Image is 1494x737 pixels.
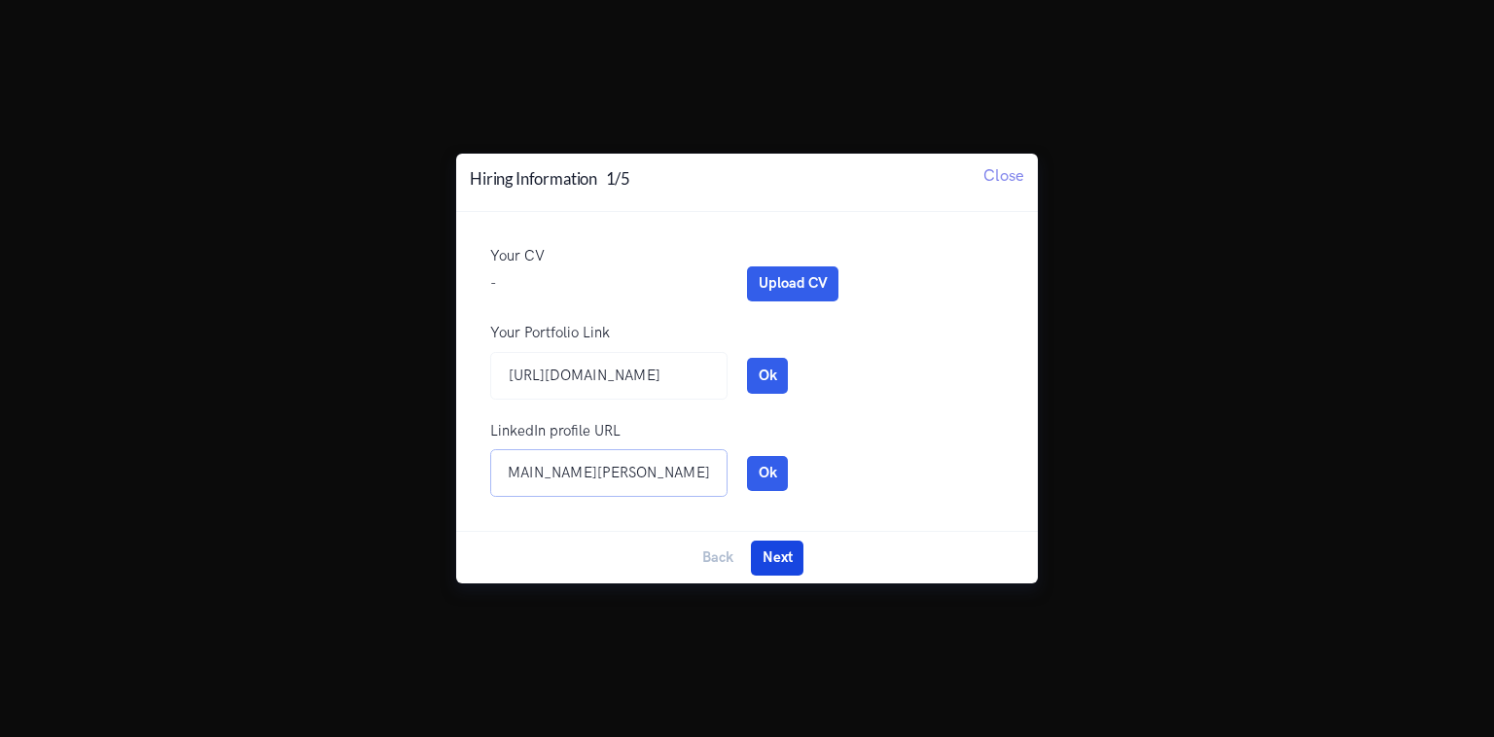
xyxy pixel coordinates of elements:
[490,322,610,345] label: Your Portfolio Link
[747,358,788,393] button: Ok
[470,167,630,191] h4: Hiring Information 1/5
[751,541,803,576] button: Next
[490,420,621,443] label: LinkedIn profile URL
[490,352,728,400] input: eg: Behnace/Dribble/Notion/Medium etc. link
[490,449,728,497] input: eg. https://linkedin.com/in/brucewayne/
[490,246,1004,266] p: Your CV
[983,165,1024,185] span: Close
[490,275,496,292] span: -
[970,154,1038,197] button: Close
[747,266,838,301] button: Upload CV
[747,456,788,491] button: Ok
